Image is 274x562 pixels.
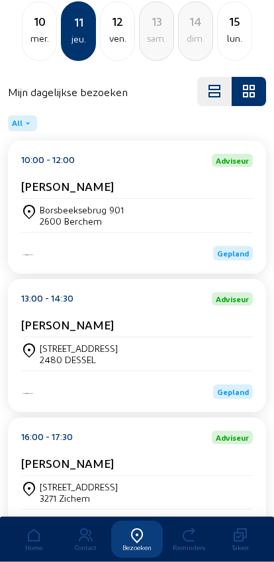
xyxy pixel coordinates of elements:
span: Adviseur [216,434,249,442]
a: Reminders [163,521,214,558]
span: Gepland [217,249,249,258]
div: 13:00 - 14:30 [21,293,73,306]
img: Iso Protect [21,392,34,396]
h4: Mijn dagelijkse bezoeken [8,86,128,99]
a: Home [8,521,60,558]
cam-card-title: [PERSON_NAME] [21,180,114,194]
div: 12 [101,13,134,31]
div: lun. [218,31,251,47]
div: sam. [140,31,173,47]
div: 15 [218,13,251,31]
div: 2600 Berchem [40,216,124,227]
div: 16:00 - 17:30 [21,431,73,445]
span: All [12,119,23,129]
div: Taken [214,543,266,551]
div: 3271 Zichem [40,493,118,504]
div: Bezoeken [111,543,163,551]
a: Taken [214,521,266,558]
cam-card-title: [PERSON_NAME] [21,457,114,471]
span: Adviseur [216,296,249,304]
div: Contact [60,543,111,551]
div: Home [8,543,60,551]
div: 13 [140,13,173,31]
span: Adviseur [216,157,249,165]
span: Gepland [217,388,249,397]
div: 11 [62,13,95,32]
div: [STREET_ADDRESS] [40,482,118,493]
div: 10 [23,13,56,31]
div: 2480 DESSEL [40,355,118,366]
div: 14 [179,13,212,31]
div: mer. [23,31,56,47]
div: Reminders [163,543,214,551]
div: 10:00 - 12:00 [21,154,75,168]
div: Borsbeeksebrug 901 [40,205,124,216]
a: Bezoeken [111,521,163,558]
div: ven. [101,31,134,47]
div: [STREET_ADDRESS] [40,343,118,355]
a: Contact [60,521,111,558]
cam-card-title: [PERSON_NAME] [21,318,114,332]
div: jeu. [62,32,95,48]
div: dim. [179,31,212,47]
img: Energy Protect Ramen & Deuren [21,254,34,257]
